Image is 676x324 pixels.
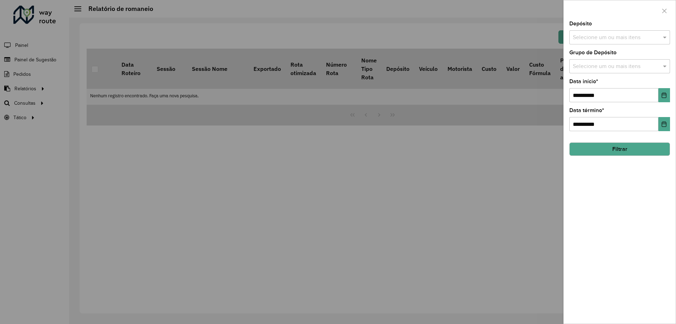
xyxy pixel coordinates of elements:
label: Data início [569,77,598,86]
label: Grupo de Depósito [569,48,616,57]
button: Filtrar [569,142,670,156]
label: Data término [569,106,604,115]
label: Depósito [569,19,592,28]
button: Choose Date [658,88,670,102]
button: Choose Date [658,117,670,131]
